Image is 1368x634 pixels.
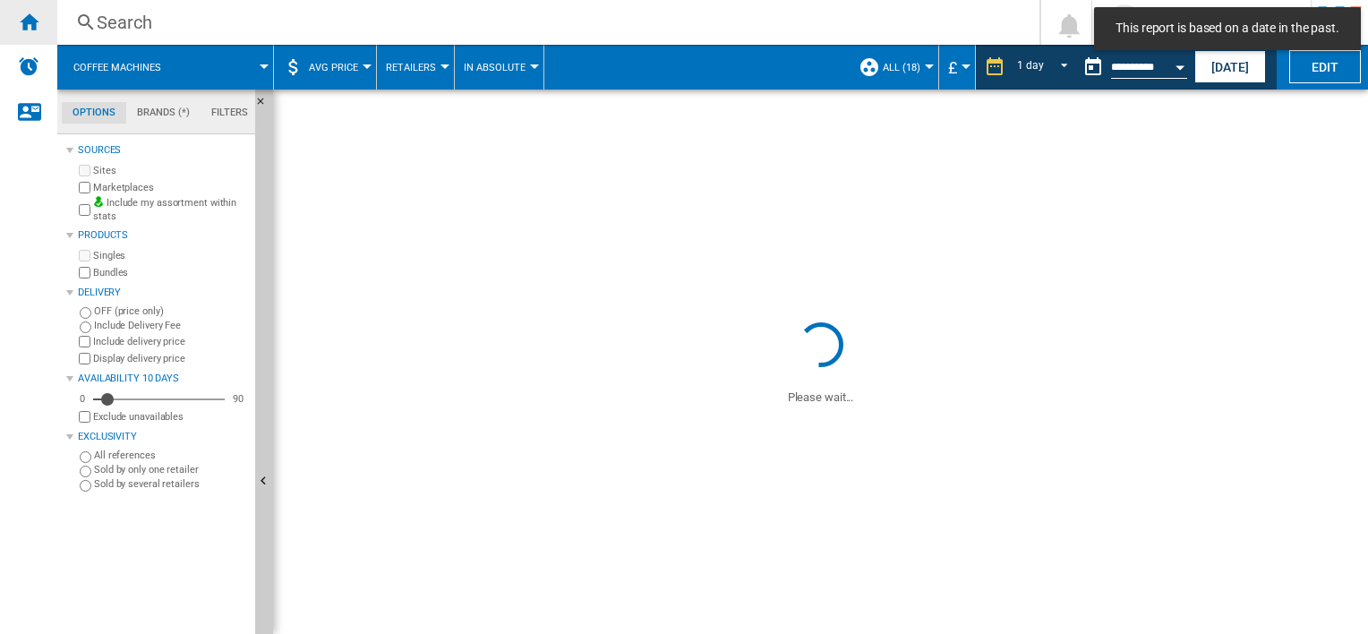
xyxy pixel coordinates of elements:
div: Sources [78,143,248,158]
md-slider: Availability [93,390,225,408]
label: Include Delivery Fee [94,319,248,332]
button: Open calendar [1164,48,1196,81]
img: mysite-bg-18x18.png [93,196,104,207]
label: Bundles [93,266,248,279]
span: This report is based on a date in the past. [1110,20,1345,38]
label: All references [94,449,248,462]
input: Include Delivery Fee [80,321,91,333]
button: ALL (18) [883,45,929,90]
label: Include my assortment within stats [93,196,248,224]
span: AVG Price [309,62,358,73]
label: Exclude unavailables [93,410,248,424]
ng-transclude: Please wait... [788,390,854,404]
label: OFF (price only) [94,304,248,318]
div: Availability 10 Days [78,372,248,386]
input: Bundles [79,267,90,278]
span: £ [948,58,957,77]
span: ALL (18) [883,62,920,73]
md-tab-item: Options [62,102,126,124]
label: Singles [93,249,248,262]
label: Sites [93,164,248,177]
div: Exclusivity [78,430,248,444]
div: 0 [75,392,90,406]
span: Coffee machines [73,62,161,73]
button: Coffee machines [73,45,179,90]
button: AVG Price [309,45,367,90]
label: Include delivery price [93,335,248,348]
button: [DATE] [1194,50,1266,83]
input: Include delivery price [79,336,90,347]
label: Sold by several retailers [94,477,248,491]
span: Retailers [386,62,436,73]
input: Sold by only one retailer [80,466,91,477]
input: Marketplaces [79,182,90,193]
input: Sites [79,165,90,176]
input: Sold by several retailers [80,480,91,492]
md-select: REPORTS.WIZARD.STEPS.REPORT.STEPS.REPORT_OPTIONS.PERIOD: 1 day [1014,53,1075,82]
button: Edit [1289,50,1361,83]
img: alerts-logo.svg [18,56,39,77]
input: Display delivery price [79,411,90,423]
input: All references [80,451,91,463]
button: In Absolute [464,45,534,90]
div: 1 day [1017,59,1044,72]
div: This report is based on a date in the past. [1075,45,1191,90]
button: £ [948,45,966,90]
button: Hide [255,90,277,122]
div: Products [78,228,248,243]
input: OFF (price only) [80,307,91,319]
label: Sold by only one retailer [94,463,248,476]
input: Singles [79,250,90,261]
label: Display delivery price [93,352,248,365]
input: Include my assortment within stats [79,199,90,221]
div: AVG Price [283,45,367,90]
div: 90 [228,392,248,406]
div: ALL (18) [859,45,929,90]
div: Search [97,10,993,35]
md-menu: Currency [939,45,976,90]
button: Retailers [386,45,445,90]
div: Delivery [78,286,248,300]
md-tab-item: Brands (*) [126,102,201,124]
div: Coffee machines [66,45,264,90]
button: md-calendar [1075,49,1111,85]
input: Display delivery price [79,353,90,364]
span: In Absolute [464,62,526,73]
label: Marketplaces [93,181,248,194]
md-tab-item: Filters [201,102,259,124]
